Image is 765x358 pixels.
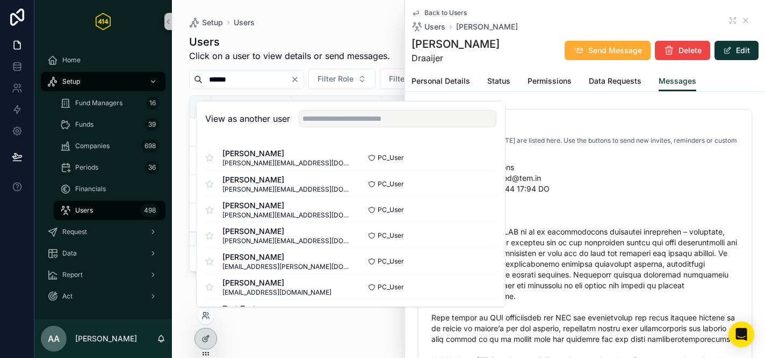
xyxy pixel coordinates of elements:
[659,71,696,92] a: Messages
[54,115,165,134] a: Funds39
[565,41,651,60] button: Send Message
[222,185,351,194] span: [PERSON_NAME][EMAIL_ADDRESS][DOMAIN_NAME]
[54,93,165,113] a: Fund Managers16
[456,21,518,32] a: [PERSON_NAME]
[54,179,165,199] a: Financials
[528,76,572,86] span: Permissions
[317,74,353,84] span: Filter Role
[54,136,165,156] a: Companies698
[75,333,137,344] p: [PERSON_NAME]
[222,252,351,262] span: [PERSON_NAME]
[380,69,465,89] button: Select Button
[141,204,159,217] div: 498
[412,21,445,32] a: Users
[62,249,77,258] span: Data
[34,43,172,319] div: scrollable content
[715,41,759,60] button: Edit
[96,13,111,30] img: App logo
[487,71,510,93] a: Status
[655,41,710,60] button: Delete
[75,142,110,150] span: Companies
[378,231,404,240] span: PC_User
[41,287,165,306] a: Act
[145,161,159,174] div: 36
[41,50,165,70] a: Home
[75,99,122,107] span: Fund Managers
[189,17,223,28] a: Setup
[189,49,390,62] span: Click on a user to view details or send messages.
[222,211,351,220] span: [PERSON_NAME][EMAIL_ADDRESS][DOMAIN_NAME]
[528,71,572,93] a: Permissions
[141,140,159,152] div: 698
[588,45,642,56] span: Send Message
[202,17,223,28] span: Setup
[487,76,510,86] span: Status
[62,56,81,64] span: Home
[146,97,159,109] div: 16
[222,303,331,314] span: Test Test
[412,52,500,64] span: Draaijer
[291,75,304,84] button: Clear
[424,21,445,32] span: Users
[54,158,165,177] a: Periods36
[659,76,696,86] span: Messages
[41,222,165,242] a: Request
[75,185,106,193] span: Financials
[75,206,93,215] span: Users
[234,17,255,28] a: Users
[589,71,641,93] a: Data Requests
[412,76,470,86] span: Personal Details
[222,277,331,288] span: [PERSON_NAME]
[41,72,165,91] a: Setup
[308,69,376,89] button: Select Button
[389,74,443,84] span: Filter Company
[41,265,165,284] a: Report
[189,34,390,49] h1: Users
[424,9,467,17] span: Back to Users
[222,288,331,297] span: [EMAIL_ADDRESS][DOMAIN_NAME]
[378,154,404,162] span: PC_User
[222,226,351,237] span: [PERSON_NAME]
[412,71,470,93] a: Personal Details
[412,9,467,17] a: Back to Users
[145,118,159,131] div: 39
[378,283,404,291] span: PC_User
[54,201,165,220] a: Users498
[222,174,351,185] span: [PERSON_NAME]
[41,244,165,263] a: Data
[378,180,404,188] span: PC_User
[222,148,351,159] span: [PERSON_NAME]
[222,200,351,211] span: [PERSON_NAME]
[75,120,93,129] span: Funds
[679,45,702,56] span: Delete
[62,271,83,279] span: Report
[222,159,351,167] span: [PERSON_NAME][EMAIL_ADDRESS][DOMAIN_NAME]
[222,237,351,245] span: [PERSON_NAME][EMAIL_ADDRESS][DOMAIN_NAME]
[62,77,80,86] span: Setup
[412,36,500,52] h1: [PERSON_NAME]
[378,206,404,214] span: PC_User
[589,76,641,86] span: Data Requests
[378,257,404,266] span: PC_User
[431,136,739,154] span: Messages sent after [DATE] are listed here. Use the buttons to send new invites, reminders or cus...
[728,322,754,347] div: Open Intercom Messenger
[62,228,87,236] span: Request
[48,332,60,345] span: AA
[205,112,290,125] h2: View as another user
[222,262,351,271] span: [EMAIL_ADDRESS][PERSON_NAME][DOMAIN_NAME]
[75,163,98,172] span: Periods
[62,292,73,301] span: Act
